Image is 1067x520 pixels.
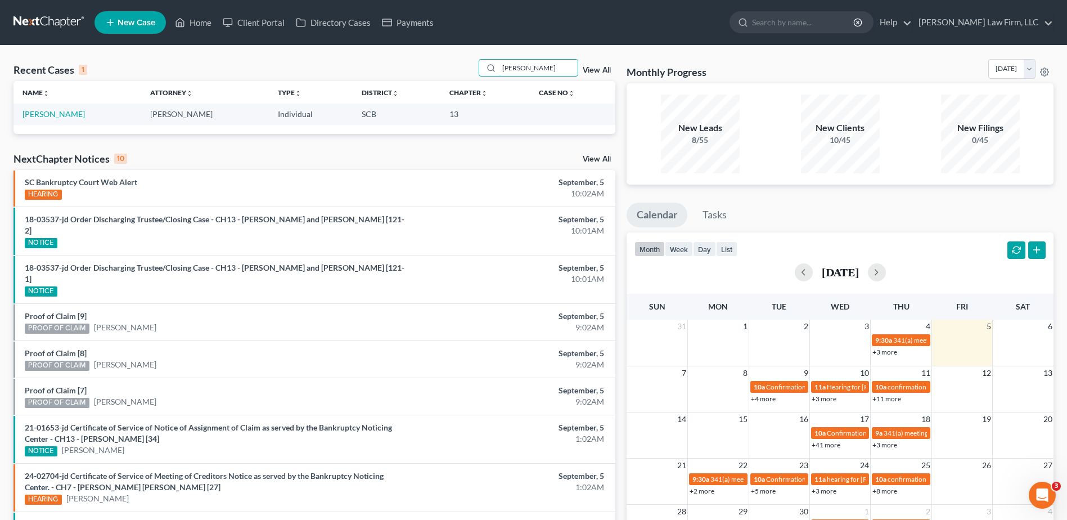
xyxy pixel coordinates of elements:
span: Mon [708,302,728,311]
a: Tasks [692,203,737,227]
span: 20 [1042,413,1054,426]
a: Proof of Claim [8] [25,348,87,358]
div: 10:01AM [418,225,604,236]
span: 21 [676,459,687,472]
span: 5 [985,320,992,333]
span: 10 [859,366,870,380]
span: 10a [754,383,765,391]
div: September, 5 [418,177,604,188]
span: 16 [798,413,809,426]
a: +3 more [812,395,836,403]
a: 24-02704-jd Certificate of Service of Meeting of Creditors Notice as served by the Bankruptcy Not... [25,471,384,492]
span: 9a [875,429,883,437]
a: View All [583,66,611,74]
a: View All [583,155,611,163]
a: Chapterunfold_more [449,88,488,97]
span: 4 [1047,505,1054,518]
span: 11a [814,383,826,391]
div: September, 5 [418,214,604,225]
a: Home [169,12,217,33]
span: 1 [742,320,749,333]
span: Confirmation hearing for [PERSON_NAME] [766,383,894,391]
div: September, 5 [418,311,604,322]
a: +5 more [751,487,776,495]
span: 10a [875,383,886,391]
span: New Case [118,19,155,27]
div: September, 5 [418,262,604,274]
span: 25 [920,459,931,472]
span: 31 [676,320,687,333]
a: +3 more [872,441,897,449]
div: New Clients [801,122,880,135]
span: 28 [676,505,687,518]
span: Sun [649,302,665,311]
span: 10a [875,475,886,483]
td: 13 [440,104,530,124]
span: 26 [981,459,992,472]
div: September, 5 [418,385,604,396]
a: [PERSON_NAME] [22,109,85,119]
div: September, 5 [418,422,604,433]
a: [PERSON_NAME] [94,396,156,407]
span: 12 [981,366,992,380]
div: 10:01AM [418,274,604,285]
span: Confirmation Hearing for [PERSON_NAME] [827,429,956,437]
span: hearing for [PERSON_NAME] [827,475,913,483]
div: September, 5 [418,348,604,359]
td: SCB [353,104,440,124]
span: Tue [772,302,786,311]
span: 1 [863,505,870,518]
a: [PERSON_NAME] Law Firm, LLC [913,12,1053,33]
div: 1:02AM [418,482,604,493]
a: +11 more [872,395,901,403]
a: Help [874,12,912,33]
span: 4 [925,320,931,333]
a: +3 more [812,487,836,495]
a: [PERSON_NAME] [94,322,156,333]
div: 1:02AM [418,433,604,445]
div: 10/45 [801,135,880,146]
td: [PERSON_NAME] [141,104,269,124]
span: 9 [803,366,809,380]
a: 18-03537-jd Order Discharging Trustee/Closing Case - CH13 - [PERSON_NAME] and [PERSON_NAME] [121-2] [25,214,404,235]
a: 18-03537-jd Order Discharging Trustee/Closing Case - CH13 - [PERSON_NAME] and [PERSON_NAME] [121-1] [25,263,404,284]
i: unfold_more [568,90,575,97]
button: day [693,241,716,257]
span: 24 [859,459,870,472]
a: Proof of Claim [9] [25,311,87,321]
span: 10a [814,429,826,437]
span: 8 [742,366,749,380]
button: list [716,241,737,257]
button: week [665,241,693,257]
div: 9:02AM [418,359,604,370]
div: NOTICE [25,238,57,248]
div: NOTICE [25,286,57,297]
span: 341(a) meeting for [PERSON_NAME] [893,336,1002,344]
span: Thu [893,302,910,311]
span: 13 [1042,366,1054,380]
span: 2 [925,505,931,518]
span: 3 [985,505,992,518]
span: 22 [737,459,749,472]
h3: Monthly Progress [627,65,706,79]
span: Wed [831,302,849,311]
span: confirmation hearing for [PERSON_NAME] [888,383,1014,391]
iframe: Intercom live chat [1029,482,1056,509]
div: 8/55 [661,135,740,146]
span: 9:30a [692,475,709,483]
span: 11 [920,366,931,380]
span: Hearing for [PERSON_NAME] and [PERSON_NAME] [827,383,981,391]
a: +2 more [690,487,714,495]
div: September, 5 [418,470,604,482]
a: Calendar [627,203,687,227]
span: 23 [798,459,809,472]
a: Client Portal [217,12,290,33]
div: HEARING [25,190,62,200]
span: 2 [803,320,809,333]
div: New Leads [661,122,740,135]
span: 341(a) meeting for [PERSON_NAME] [710,475,819,483]
a: [PERSON_NAME] [62,445,124,456]
div: New Filings [941,122,1020,135]
div: PROOF OF CLAIM [25,361,89,371]
a: Directory Cases [290,12,376,33]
